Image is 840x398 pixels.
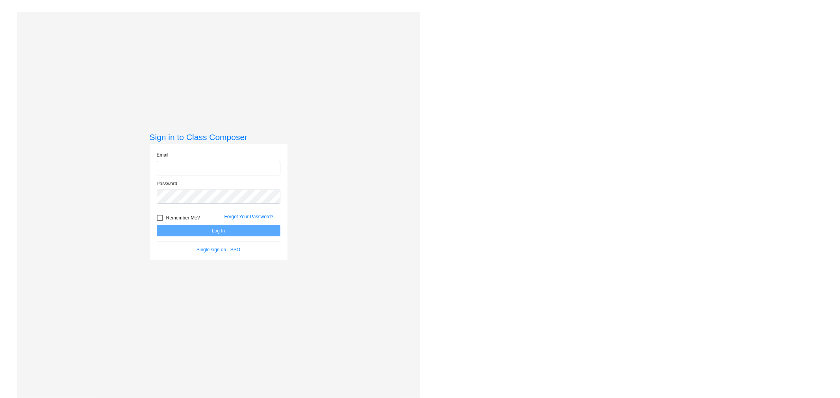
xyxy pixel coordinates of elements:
label: Email [157,151,169,158]
span: Remember Me? [166,213,200,223]
button: Log In [157,225,280,236]
label: Password [157,180,178,187]
h3: Sign in to Class Composer [150,132,287,142]
a: Single sign on - SSO [197,247,240,252]
a: Forgot Your Password? [224,214,274,219]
